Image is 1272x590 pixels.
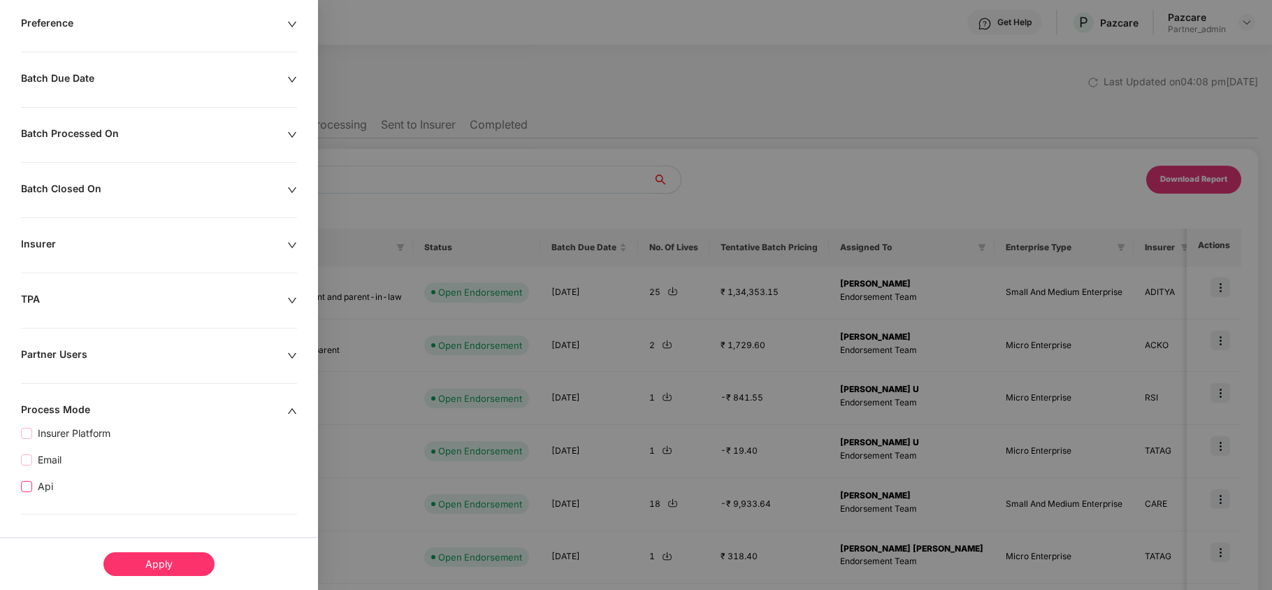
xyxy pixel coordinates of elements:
span: Email [32,452,67,468]
span: down [287,185,297,195]
div: Insurer [21,238,287,253]
span: Api [32,479,59,494]
div: Batch Processed On [21,127,287,143]
div: Partner Users [21,348,287,364]
div: Process Mode [21,403,287,419]
div: Preference [21,17,287,32]
span: down [287,20,297,29]
div: Apply [103,552,215,576]
span: down [287,130,297,140]
div: Batch Due Date [21,72,287,87]
span: down [287,75,297,85]
span: up [287,406,297,416]
span: down [287,240,297,250]
span: down [287,296,297,305]
div: TPA [21,293,287,308]
div: Batch Closed On [21,182,287,198]
span: down [287,351,297,361]
span: Insurer Platform [32,426,116,441]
